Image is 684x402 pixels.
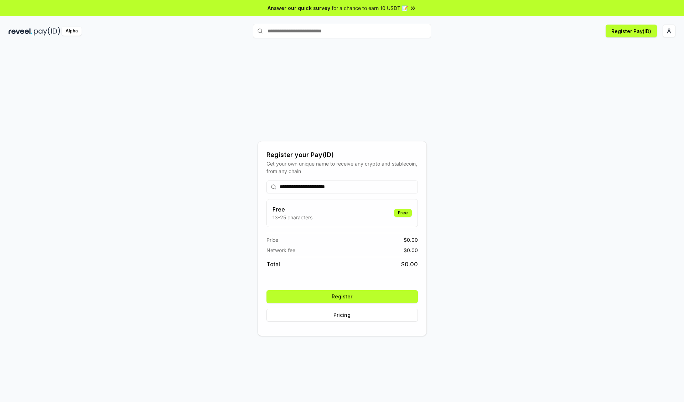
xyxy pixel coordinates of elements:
[9,27,32,36] img: reveel_dark
[266,160,418,175] div: Get your own unique name to receive any crypto and stablecoin, from any chain
[404,236,418,244] span: $ 0.00
[266,246,295,254] span: Network fee
[34,27,60,36] img: pay_id
[266,260,280,268] span: Total
[266,150,418,160] div: Register your Pay(ID)
[394,209,412,217] div: Free
[266,236,278,244] span: Price
[273,214,312,221] p: 13-25 characters
[266,290,418,303] button: Register
[266,309,418,322] button: Pricing
[62,27,82,36] div: Alpha
[401,260,418,268] span: $ 0.00
[606,25,657,37] button: Register Pay(ID)
[268,4,330,12] span: Answer our quick survey
[404,246,418,254] span: $ 0.00
[273,205,312,214] h3: Free
[332,4,408,12] span: for a chance to earn 10 USDT 📝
